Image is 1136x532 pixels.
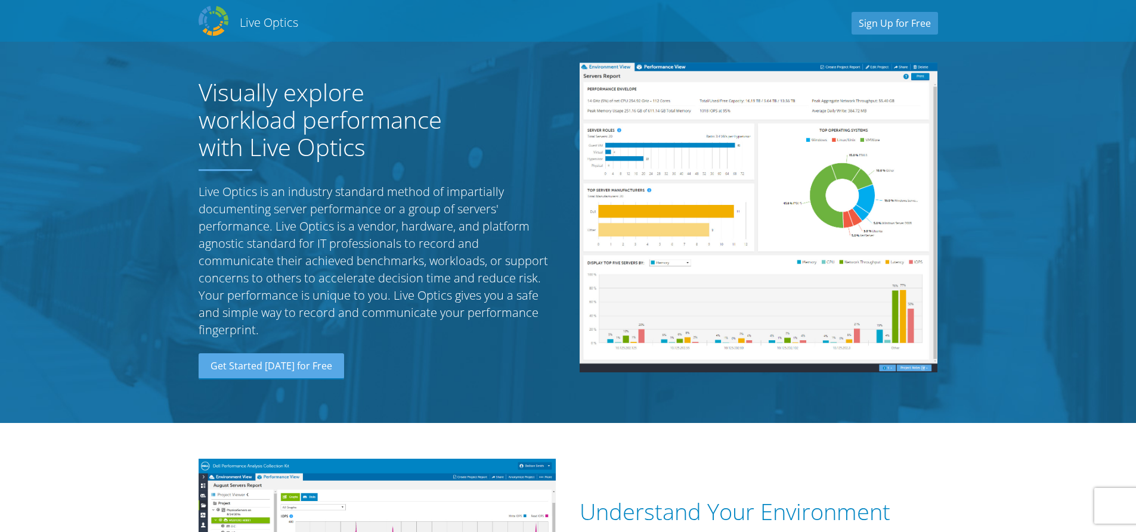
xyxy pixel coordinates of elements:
[580,499,931,525] h1: Understand Your Environment
[199,79,467,161] h1: Visually explore workload performance with Live Optics
[240,14,298,30] h2: Live Optics
[852,12,938,35] a: Sign Up for Free
[580,63,937,372] img: Server Report
[199,183,556,338] p: Live Optics is an industry standard method of impartially documenting server performance or a gro...
[199,353,344,379] a: Get Started [DATE] for Free
[199,6,228,36] img: Dell Dpack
